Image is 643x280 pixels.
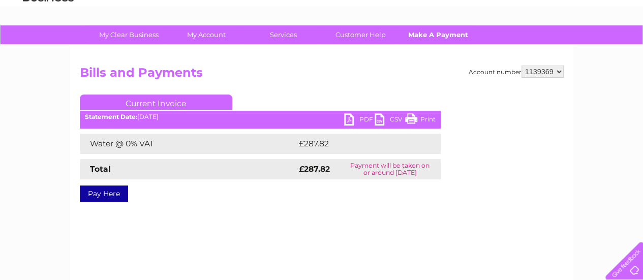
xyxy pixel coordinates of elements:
[451,5,522,18] a: 0333 014 3131
[80,66,564,85] h2: Bills and Payments
[518,43,548,51] a: Telecoms
[164,25,248,44] a: My Account
[85,113,137,120] b: Statement Date:
[319,25,403,44] a: Customer Help
[87,25,171,44] a: My Clear Business
[241,25,325,44] a: Services
[82,6,562,49] div: Clear Business is a trading name of Verastar Limited (registered in [GEOGRAPHIC_DATA] No. 3667643...
[296,134,422,154] td: £287.82
[464,43,483,51] a: Water
[80,95,232,110] a: Current Invoice
[405,113,436,128] a: Print
[299,164,330,174] strong: £287.82
[396,25,480,44] a: Make A Payment
[90,164,111,174] strong: Total
[80,113,441,120] div: [DATE]
[489,43,512,51] a: Energy
[344,113,375,128] a: PDF
[340,159,441,179] td: Payment will be taken on or around [DATE]
[555,43,569,51] a: Blog
[609,43,633,51] a: Log out
[80,134,296,154] td: Water @ 0% VAT
[22,26,74,57] img: logo.png
[80,185,128,202] a: Pay Here
[375,113,405,128] a: CSV
[575,43,600,51] a: Contact
[469,66,564,78] div: Account number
